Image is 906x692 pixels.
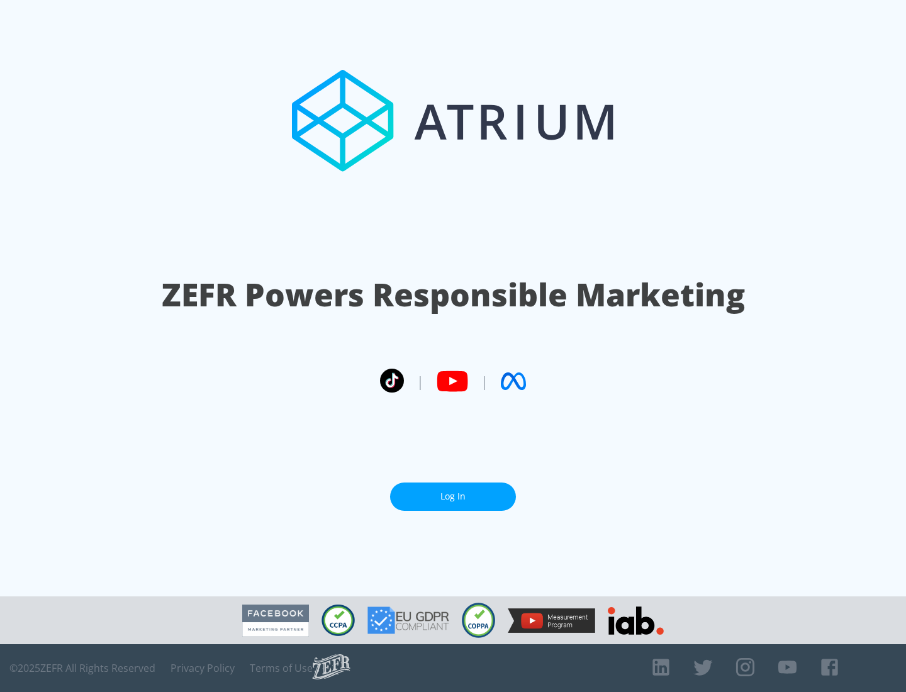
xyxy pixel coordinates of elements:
span: © 2025 ZEFR All Rights Reserved [9,662,155,674]
span: | [417,372,424,391]
img: GDPR Compliant [367,606,449,634]
img: YouTube Measurement Program [508,608,595,633]
img: IAB [608,606,664,635]
img: CCPA Compliant [322,605,355,636]
img: COPPA Compliant [462,603,495,638]
h1: ZEFR Powers Responsible Marketing [162,273,745,316]
a: Privacy Policy [171,662,235,674]
span: | [481,372,488,391]
img: Facebook Marketing Partner [242,605,309,637]
a: Log In [390,483,516,511]
a: Terms of Use [250,662,313,674]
